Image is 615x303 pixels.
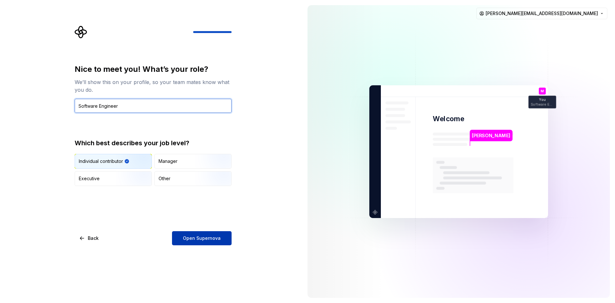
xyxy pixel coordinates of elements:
[172,231,232,245] button: Open Supernova
[472,132,510,139] p: [PERSON_NAME]
[75,64,232,74] div: Nice to meet you! What’s your role?
[531,103,554,106] p: Software Engineer
[79,158,123,164] div: Individual contributor
[75,78,232,94] div: We’ll show this on your profile, so your team mates know what you do.
[486,10,598,17] span: [PERSON_NAME][EMAIL_ADDRESS][DOMAIN_NAME]
[159,158,177,164] div: Manager
[541,89,544,93] p: M
[433,114,464,123] p: Welcome
[476,8,607,19] button: [PERSON_NAME][EMAIL_ADDRESS][DOMAIN_NAME]
[88,235,99,241] span: Back
[79,175,100,182] div: Executive
[159,175,170,182] div: Other
[183,235,221,241] span: Open Supernova
[75,231,104,245] button: Back
[539,98,545,101] p: You
[75,26,87,38] svg: Supernova Logo
[75,99,232,113] input: Job title
[75,139,232,147] div: Which best describes your job level?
